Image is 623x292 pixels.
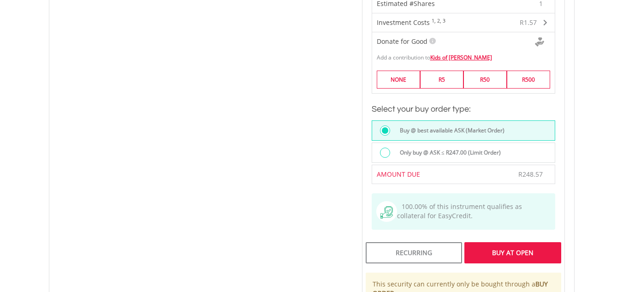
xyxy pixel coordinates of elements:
[518,170,543,179] span: R248.57
[463,71,507,89] label: R50
[372,49,555,61] div: Add a contribution to
[507,71,550,89] label: R500
[394,125,504,136] label: Buy @ best available ASK (Market Order)
[377,37,427,46] span: Donate for Good
[520,18,537,27] span: R1.57
[377,71,420,89] label: NONE
[430,54,492,61] a: Kids of [PERSON_NAME]
[372,103,555,116] h3: Select your buy order type:
[377,18,430,27] span: Investment Costs
[394,148,501,158] label: Only buy @ ASK ≤ R247.00 (Limit Order)
[464,242,561,263] div: Buy At Open
[535,37,544,47] img: Donte For Good
[432,18,445,24] sup: 1, 2, 3
[377,170,420,179] span: AMOUNT DUE
[380,206,393,219] img: collateral-qualifying-green.svg
[397,202,522,220] span: 100.00% of this instrument qualifies as collateral for EasyCredit.
[366,242,462,263] div: Recurring
[420,71,463,89] label: R5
